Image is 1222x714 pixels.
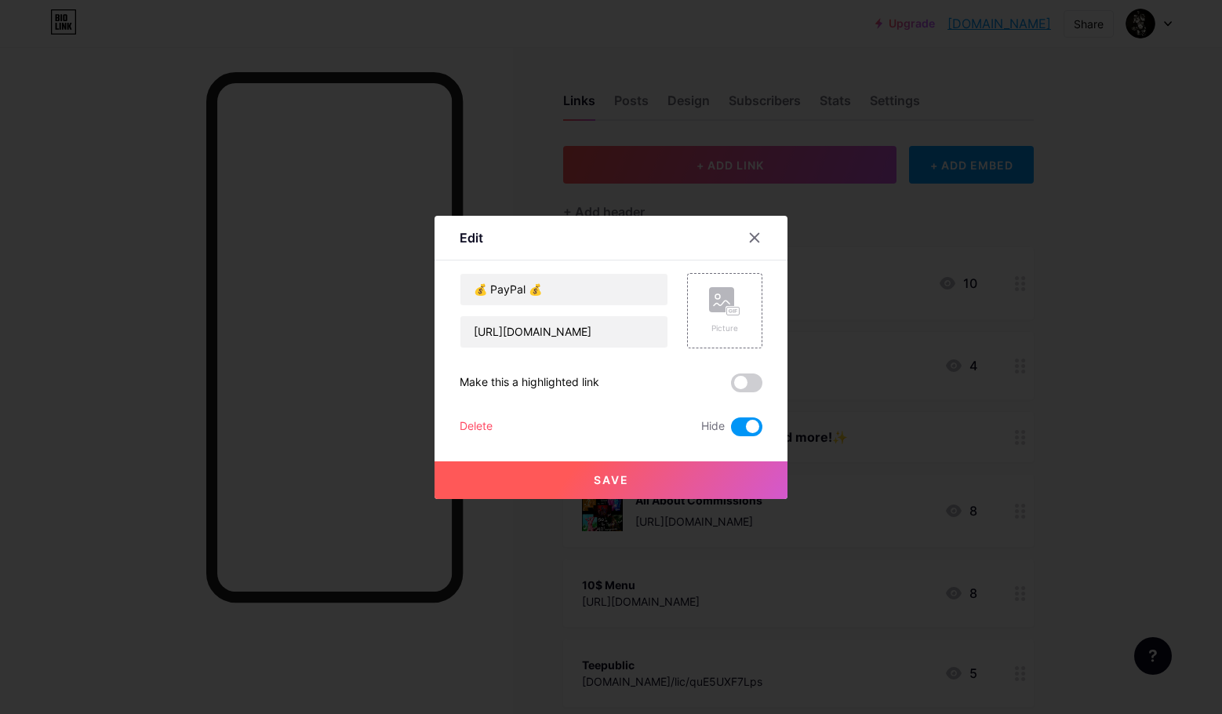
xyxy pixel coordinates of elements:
[594,473,629,486] span: Save
[709,322,740,334] div: Picture
[460,316,667,348] input: URL
[435,461,787,499] button: Save
[460,373,599,392] div: Make this a highlighted link
[460,417,493,436] div: Delete
[460,228,483,247] div: Edit
[701,417,725,436] span: Hide
[460,274,667,305] input: Title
